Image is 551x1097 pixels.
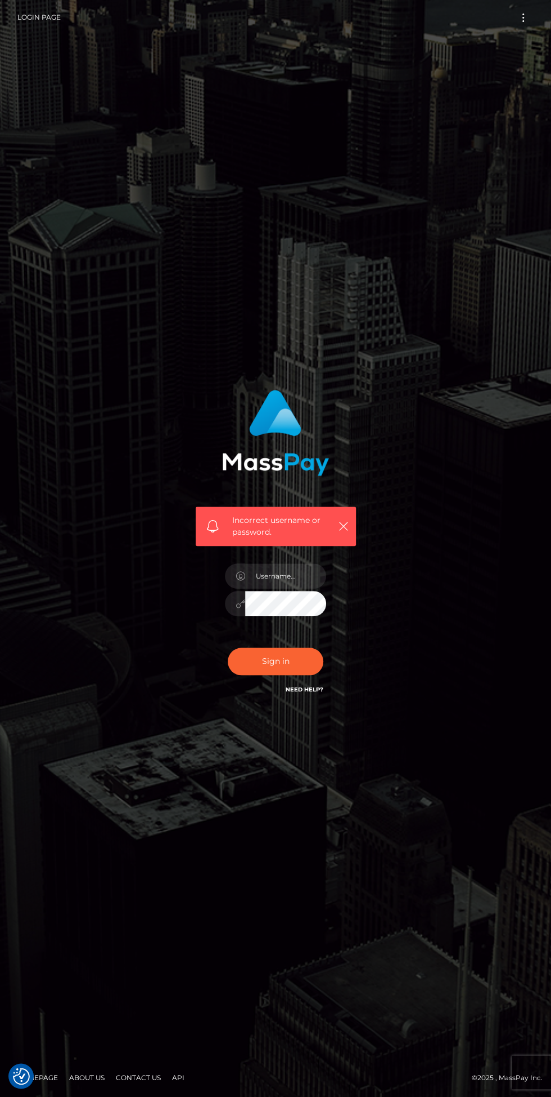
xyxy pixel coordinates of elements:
[111,1068,165,1086] a: Contact Us
[65,1068,109,1086] a: About Us
[232,515,332,538] span: Incorrect username or password.
[286,686,323,693] a: Need Help?
[245,563,326,589] input: Username...
[12,1068,62,1086] a: Homepage
[168,1068,189,1086] a: API
[17,6,61,29] a: Login Page
[13,1068,30,1085] button: Consent Preferences
[222,390,329,476] img: MassPay Login
[228,648,323,675] button: Sign in
[13,1068,30,1085] img: Revisit consent button
[8,1071,543,1084] div: © 2025 , MassPay Inc.
[513,10,534,25] button: Toggle navigation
